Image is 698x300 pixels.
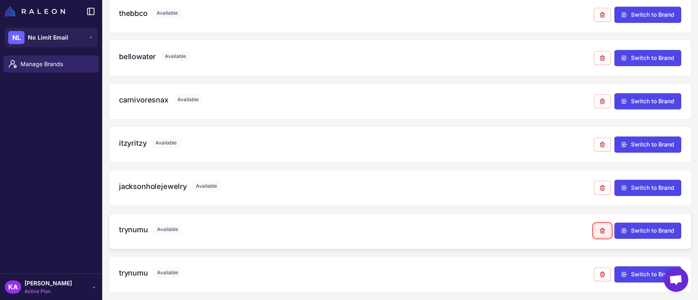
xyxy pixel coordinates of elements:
[192,181,221,191] span: Available
[594,224,611,238] button: Remove from agency
[161,51,190,62] span: Available
[614,180,681,196] button: Switch to Brand
[5,7,65,16] img: Raleon Logo
[594,94,611,108] button: Remove from agency
[173,94,203,105] span: Available
[664,267,688,292] a: Open chat
[153,8,182,18] span: Available
[119,224,148,235] h3: trynumu
[119,181,187,192] h3: jacksonholejewelry
[119,8,148,19] h3: thebbco
[119,138,146,149] h3: itzyritzy
[8,31,25,44] div: NL
[594,181,611,195] button: Remove from agency
[594,51,611,65] button: Remove from agency
[25,279,72,288] span: [PERSON_NAME]
[153,267,182,278] span: Available
[28,33,68,42] span: No Limit Email
[5,7,68,16] a: Raleon Logo
[594,138,611,151] button: Remove from agency
[594,267,611,281] button: Remove from agency
[614,266,681,282] button: Switch to Brand
[153,224,182,235] span: Available
[5,28,97,47] button: NLNo Limit Email
[119,51,156,62] h3: bellowater
[5,280,21,293] div: KA
[614,222,681,239] button: Switch to Brand
[119,94,168,105] h3: carnivoresnax
[614,93,681,109] button: Switch to Brand
[3,56,99,73] a: Manage Brands
[614,50,681,66] button: Switch to Brand
[119,267,148,278] h3: trynumu
[20,60,92,69] span: Manage Brands
[614,7,681,23] button: Switch to Brand
[151,138,181,148] span: Available
[614,136,681,153] button: Switch to Brand
[594,8,611,22] button: Remove from agency
[25,288,72,295] span: Active Plan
